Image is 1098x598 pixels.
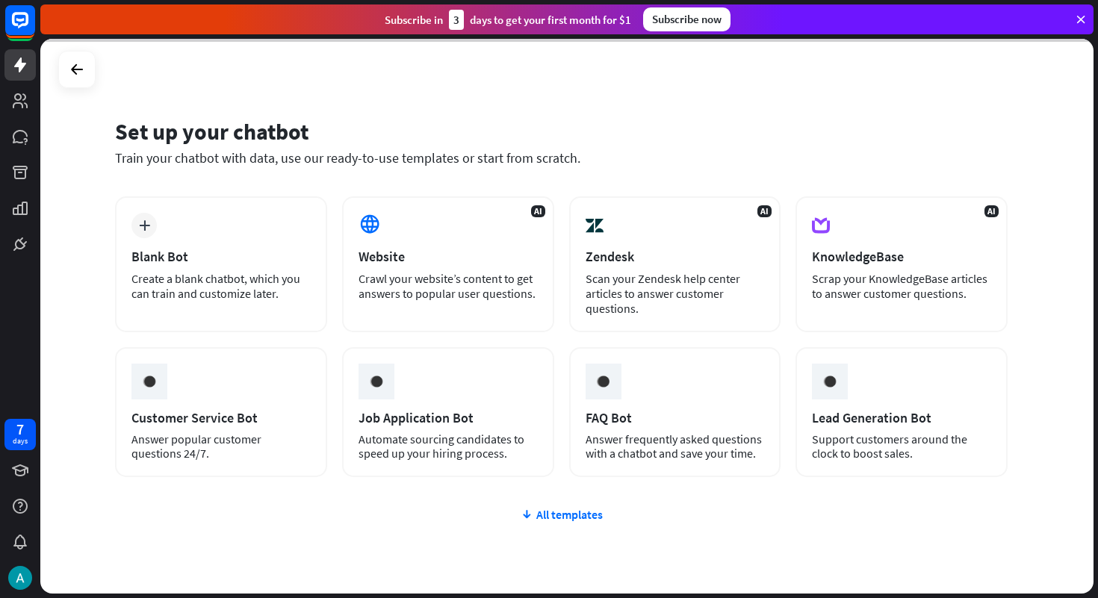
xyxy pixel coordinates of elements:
[13,436,28,446] div: days
[4,419,36,450] a: 7 days
[449,10,464,30] div: 3
[385,10,631,30] div: Subscribe in days to get your first month for $1
[643,7,731,31] div: Subscribe now
[16,423,24,436] div: 7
